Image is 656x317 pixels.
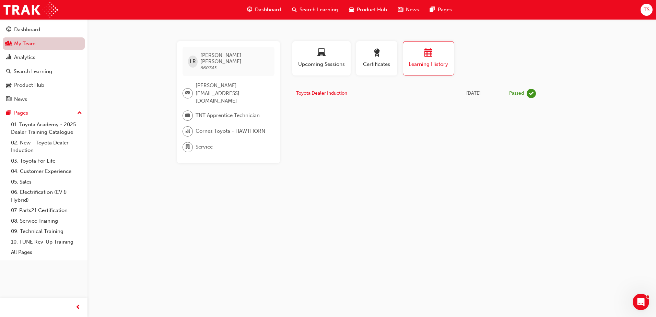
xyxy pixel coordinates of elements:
span: news-icon [398,5,403,14]
a: Product Hub [3,79,85,92]
a: 10. TUNE Rev-Up Training [8,237,85,247]
div: News [14,95,27,103]
div: Product Hub [14,81,44,89]
span: news-icon [6,96,11,103]
a: All Pages [8,247,85,258]
a: 05. Sales [8,177,85,187]
div: Search Learning [14,68,52,75]
span: Search Learning [300,6,338,14]
span: calendar-icon [424,49,433,58]
a: My Team [3,37,85,50]
span: department-icon [185,143,190,152]
span: award-icon [373,49,381,58]
a: 03. Toyota For Life [8,156,85,166]
span: laptop-icon [317,49,326,58]
a: News [3,93,85,106]
span: Dashboard [255,6,281,14]
div: Thu Sep 25 2025 08:58:20 GMT+0930 (Australian Central Standard Time) [448,90,499,97]
span: Learning History [408,60,449,68]
span: Pages [438,6,452,14]
a: 04. Customer Experience [8,166,85,177]
span: people-icon [6,41,11,47]
div: Passed [509,90,524,97]
span: guage-icon [6,27,11,33]
a: 07. Parts21 Certification [8,205,85,216]
button: Upcoming Sessions [292,41,351,75]
span: organisation-icon [185,127,190,136]
span: Upcoming Sessions [297,60,345,68]
button: Learning History [403,41,454,75]
a: Dashboard [3,23,85,36]
a: guage-iconDashboard [242,3,286,17]
span: search-icon [292,5,297,14]
span: pages-icon [430,5,435,14]
button: DashboardMy TeamAnalyticsSearch LearningProduct HubNews [3,22,85,107]
span: up-icon [77,109,82,118]
span: TS [644,6,649,14]
span: 660743 [200,65,217,71]
a: pages-iconPages [424,3,457,17]
span: LR [190,58,196,66]
span: prev-icon [75,303,81,312]
span: [PERSON_NAME][EMAIL_ADDRESS][DOMAIN_NAME] [196,82,269,105]
img: Trak [3,2,58,17]
a: Search Learning [3,65,85,78]
span: search-icon [6,69,11,75]
div: Analytics [14,54,35,61]
span: [PERSON_NAME] [PERSON_NAME] [200,52,269,64]
span: Cornes Toyota - HAWTHORN [196,127,265,135]
button: TS [641,4,653,16]
a: 08. Service Training [8,216,85,226]
span: News [406,6,419,14]
iframe: Intercom live chat [633,294,649,310]
span: pages-icon [6,110,11,116]
span: chart-icon [6,55,11,61]
span: guage-icon [247,5,252,14]
span: Service [196,143,213,151]
span: TNT Apprentice Technician [196,111,260,119]
button: Certificates [356,41,397,75]
a: 09. Technical Training [8,226,85,237]
a: 01. Toyota Academy - 2025 Dealer Training Catalogue [8,119,85,138]
span: email-icon [185,89,190,98]
a: Analytics [3,51,85,64]
button: Pages [3,107,85,119]
a: 06. Electrification (EV & Hybrid) [8,187,85,205]
div: Pages [14,109,28,117]
span: car-icon [349,5,354,14]
a: 02. New - Toyota Dealer Induction [8,138,85,156]
span: car-icon [6,82,11,89]
span: briefcase-icon [185,111,190,120]
a: car-iconProduct Hub [343,3,393,17]
a: news-iconNews [393,3,424,17]
a: search-iconSearch Learning [286,3,343,17]
a: Toyota Dealer Induction [296,90,347,96]
span: learningRecordVerb_PASS-icon [527,89,536,98]
span: Certificates [361,60,392,68]
span: Product Hub [357,6,387,14]
div: Dashboard [14,26,40,34]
